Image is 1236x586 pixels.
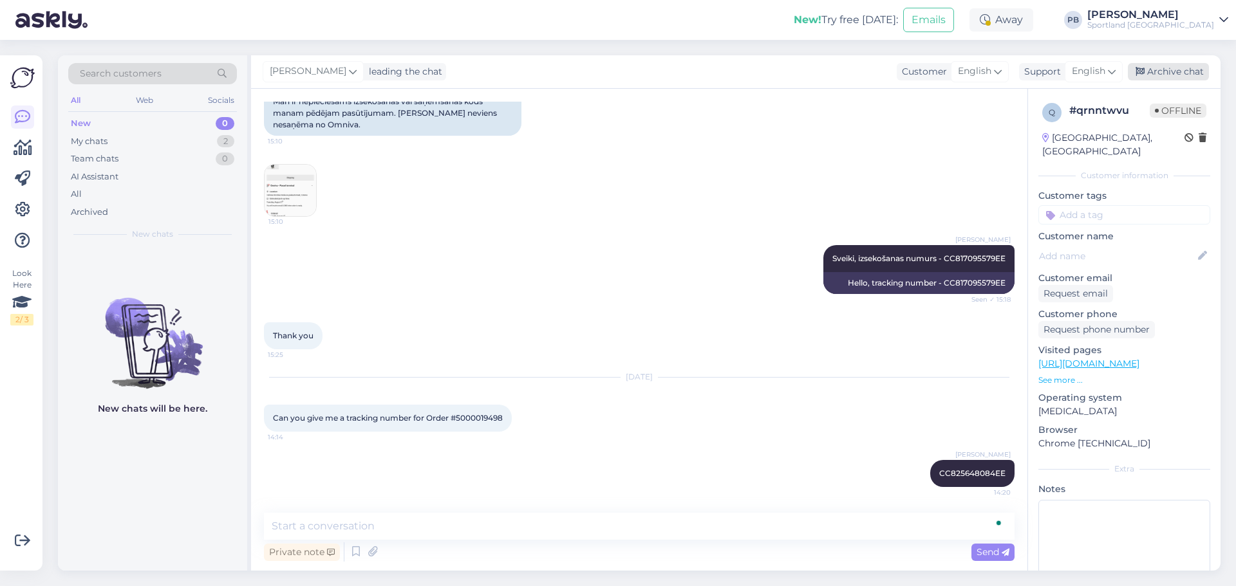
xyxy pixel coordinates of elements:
[977,546,1009,558] span: Send
[1087,10,1214,20] div: [PERSON_NAME]
[216,117,234,130] div: 0
[268,217,317,226] span: 15:10
[268,432,316,442] span: 14:14
[273,413,503,423] span: Can you give me a tracking number for Order #5000019498
[273,331,314,340] span: Thank you
[1069,103,1150,118] div: # qrnntwvu
[264,91,521,136] div: Man ir nepieciešams izsekošanas vai saņemšanas kods manam pēdējam pasūtījumam. [PERSON_NAME] nevi...
[958,64,991,78] span: English
[1087,10,1228,30] a: [PERSON_NAME]Sportland [GEOGRAPHIC_DATA]
[1038,321,1155,338] div: Request phone number
[823,272,1015,294] div: Hello, tracking number - CC817095579EE
[1038,423,1210,437] p: Browser
[897,65,947,78] div: Customer
[1039,249,1195,263] input: Add name
[1038,285,1113,302] div: Request email
[71,117,91,130] div: New
[962,488,1011,497] span: 14:20
[1038,437,1210,450] p: Chrome [TECHNICAL_ID]
[1049,107,1055,117] span: q
[216,152,234,165] div: 0
[264,371,1015,383] div: [DATE]
[962,295,1011,304] span: Seen ✓ 15:18
[1042,131,1184,158] div: [GEOGRAPHIC_DATA], [GEOGRAPHIC_DATA]
[1038,205,1210,224] input: Add a tag
[71,206,108,219] div: Archived
[1128,63,1209,80] div: Archive chat
[71,135,108,148] div: My chats
[1038,463,1210,475] div: Extra
[80,67,162,80] span: Search customers
[955,235,1011,244] span: [PERSON_NAME]
[132,228,173,240] span: New chats
[268,136,316,146] span: 15:10
[270,64,346,78] span: [PERSON_NAME]
[1072,64,1105,78] span: English
[832,253,1006,263] span: Sveiki, izsekošanas numurs - CC817095579EE
[10,314,33,325] div: 2 / 3
[133,92,156,109] div: Web
[1150,104,1206,118] span: Offline
[1038,482,1210,496] p: Notes
[1038,343,1210,357] p: Visited pages
[1038,307,1210,321] p: Customer phone
[205,92,237,109] div: Socials
[217,135,234,148] div: 2
[68,92,83,109] div: All
[71,170,118,183] div: AI Assistant
[10,66,35,90] img: Askly Logo
[1038,374,1210,386] p: See more ...
[955,450,1011,459] span: [PERSON_NAME]
[1038,358,1139,369] a: [URL][DOMAIN_NAME]
[264,544,340,561] div: Private note
[364,65,442,78] div: leading the chat
[268,350,316,360] span: 15:25
[1038,405,1210,418] p: [MEDICAL_DATA]
[1087,20,1214,30] div: Sportland [GEOGRAPHIC_DATA]
[1038,170,1210,181] div: Customer information
[264,513,1015,540] textarea: To enrich screen reader interactions, please activate Accessibility in Grammarly extension settings
[903,8,954,32] button: Emails
[1064,11,1082,29] div: PB
[969,8,1033,32] div: Away
[71,188,82,201] div: All
[1038,230,1210,243] p: Customer name
[71,152,118,165] div: Team chats
[794,12,898,28] div: Try free [DATE]:
[1038,391,1210,405] p: Operating system
[58,275,247,390] img: No chats
[1038,189,1210,203] p: Customer tags
[939,468,1006,478] span: CC825648084EE
[98,402,207,416] p: New chats will be here.
[10,268,33,325] div: Look Here
[265,165,316,216] img: Attachment
[1038,271,1210,285] p: Customer email
[794,14,821,26] b: New!
[1019,65,1061,78] div: Support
